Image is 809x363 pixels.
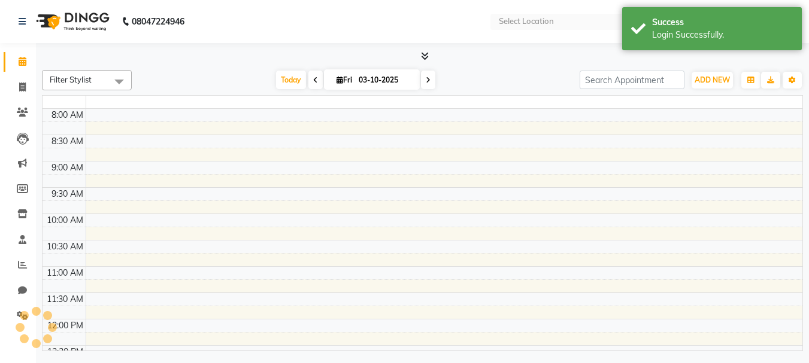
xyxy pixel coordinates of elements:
span: Fri [334,75,355,84]
div: 12:30 PM [45,346,86,358]
button: ADD NEW [692,72,733,89]
div: 10:30 AM [44,240,86,253]
div: 10:00 AM [44,214,86,227]
span: Filter Stylist [50,75,92,84]
span: ADD NEW [695,75,730,84]
div: 11:00 AM [44,267,86,279]
div: Login Successfully. [652,29,793,41]
div: 9:00 AM [49,161,86,174]
div: 8:00 AM [49,109,86,121]
div: Select Location [499,16,554,28]
div: 12:00 PM [45,319,86,332]
div: 11:30 AM [44,293,86,306]
input: Search Appointment [580,71,684,89]
b: 08047224946 [132,5,184,38]
input: 2025-10-03 [355,71,415,89]
div: 9:30 AM [49,188,86,200]
span: Today [276,71,306,89]
div: 8:30 AM [49,135,86,148]
img: logo [31,5,113,38]
div: Success [652,16,793,29]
